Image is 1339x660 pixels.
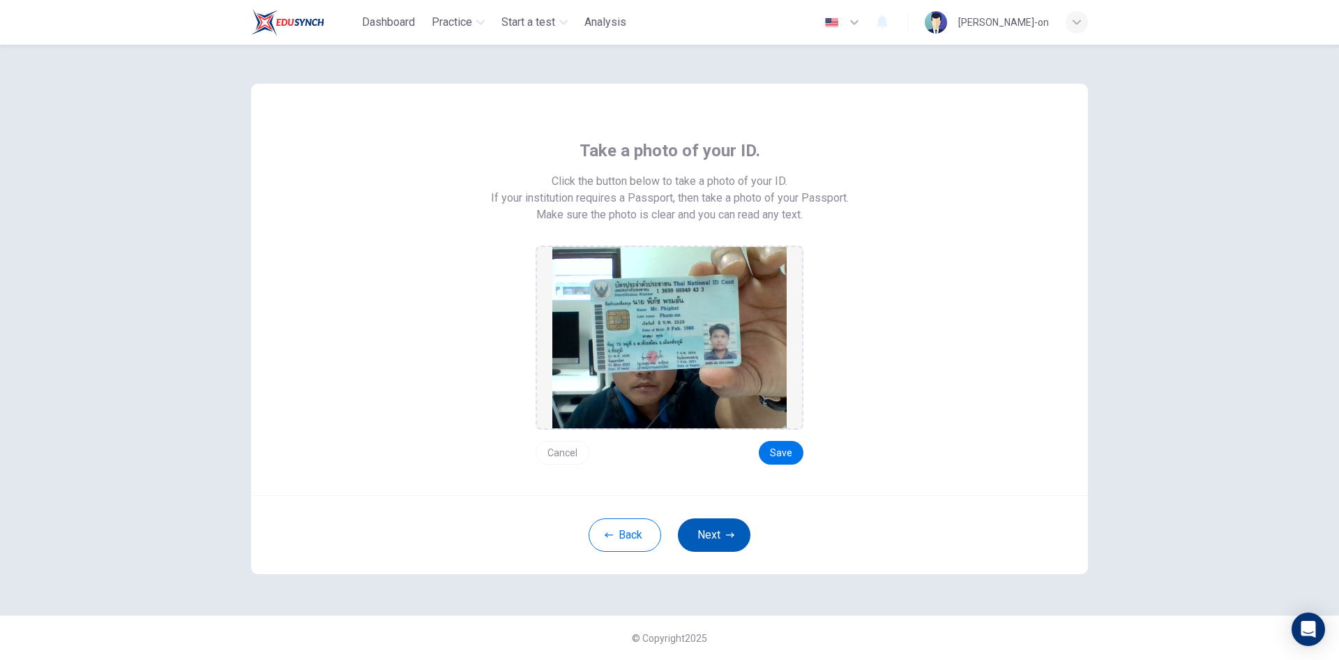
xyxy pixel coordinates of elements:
[491,173,849,207] span: Click the button below to take a photo of your ID. If your institution requires a Passport, then ...
[536,441,589,465] button: Cancel
[759,441,803,465] button: Save
[580,140,760,162] span: Take a photo of your ID.
[958,14,1049,31] div: [PERSON_NAME]-on
[426,10,490,35] button: Practice
[823,17,840,28] img: en
[432,14,472,31] span: Practice
[501,14,555,31] span: Start a test
[536,207,803,223] span: Make sure the photo is clear and you can read any text.
[251,8,324,36] img: Train Test logo
[496,10,573,35] button: Start a test
[925,11,947,33] img: Profile picture
[251,8,356,36] a: Train Test logo
[552,247,787,428] img: preview screemshot
[362,14,415,31] span: Dashboard
[589,518,661,552] button: Back
[579,10,632,35] button: Analysis
[678,518,750,552] button: Next
[356,10,421,35] button: Dashboard
[632,633,707,644] span: © Copyright 2025
[584,14,626,31] span: Analysis
[1292,613,1325,646] div: Open Intercom Messenger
